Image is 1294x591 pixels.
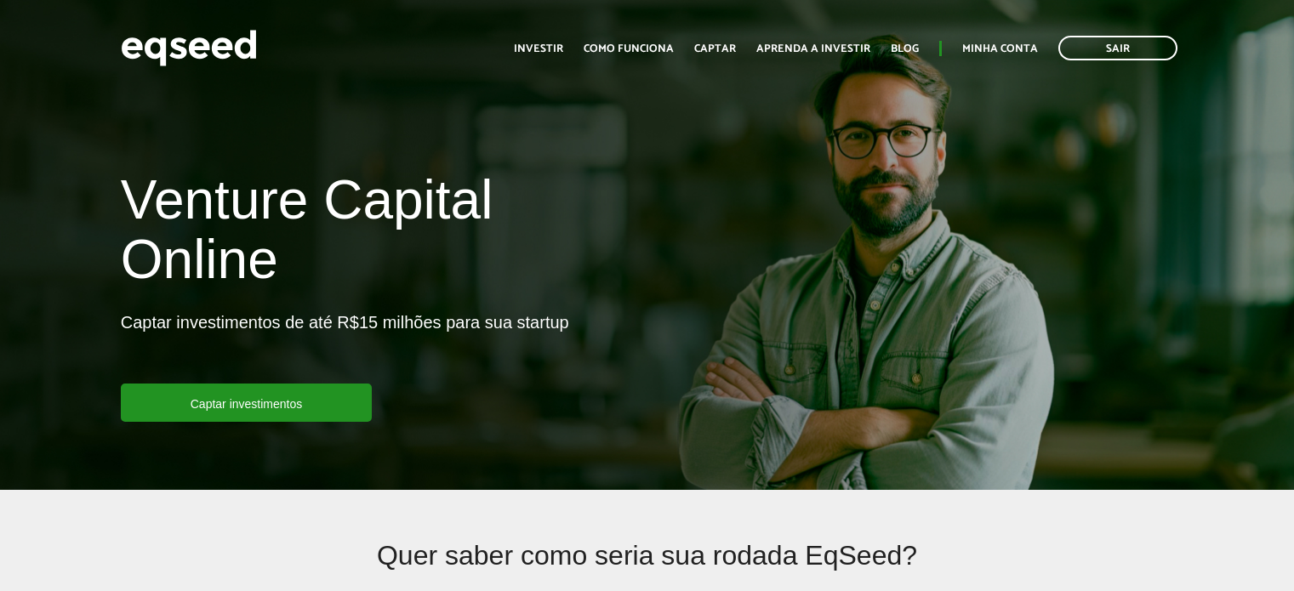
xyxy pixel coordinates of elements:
[891,43,919,54] a: Blog
[756,43,870,54] a: Aprenda a investir
[694,43,736,54] a: Captar
[121,170,635,298] h1: Venture Capital Online
[584,43,674,54] a: Como funciona
[962,43,1038,54] a: Minha conta
[1058,36,1177,60] a: Sair
[121,312,569,384] p: Captar investimentos de até R$15 milhões para sua startup
[121,384,373,422] a: Captar investimentos
[514,43,563,54] a: Investir
[121,26,257,71] img: EqSeed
